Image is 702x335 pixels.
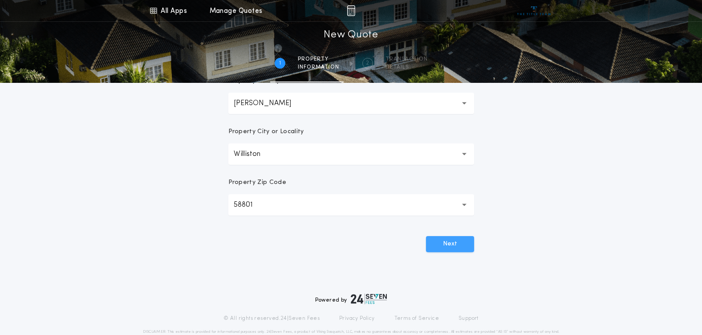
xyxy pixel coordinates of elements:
div: Powered by [315,294,387,304]
a: Privacy Policy [339,315,375,322]
img: img [347,5,355,16]
a: Support [459,315,479,322]
p: © All rights reserved. 24|Seven Fees [223,315,320,322]
h2: 1 [279,60,281,67]
span: Property [298,56,339,63]
p: [PERSON_NAME] [234,98,305,109]
h1: New Quote [324,28,378,42]
h2: 2 [366,60,369,67]
p: 58801 [234,200,267,210]
p: Property City or Locality [228,127,304,136]
a: Terms of Service [394,315,439,322]
p: Property Zip Code [228,178,286,187]
span: information [298,64,339,71]
p: Williston [234,149,275,159]
span: Transaction [385,56,428,63]
button: [PERSON_NAME] [228,93,474,114]
span: details [385,64,428,71]
button: Williston [228,143,474,165]
img: logo [351,294,387,304]
button: 58801 [228,194,474,216]
button: Next [426,236,474,252]
img: vs-icon [517,6,551,15]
